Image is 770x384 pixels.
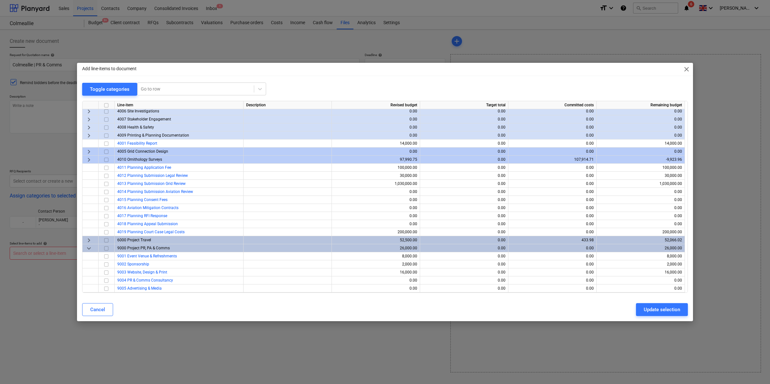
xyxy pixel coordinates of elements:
div: 100,000.00 [599,164,682,172]
div: 0.00 [423,180,505,188]
span: 9000 Project PR, PA & Comms [117,246,170,250]
div: 0.00 [599,204,682,212]
div: 0.00 [599,220,682,228]
div: 0.00 [599,148,682,156]
div: 0.00 [511,115,594,123]
div: 107,914.71 [511,156,594,164]
div: 0.00 [423,244,505,252]
div: 0.00 [599,131,682,139]
div: 0.00 [511,244,594,252]
div: 0.00 [423,131,505,139]
div: 1,030,000.00 [334,180,417,188]
div: 0.00 [423,228,505,236]
button: Update selection [636,303,688,316]
button: Toggle categories [82,83,137,96]
span: 4005 Grid Connection Design [117,149,168,154]
div: 0.00 [334,107,417,115]
div: 0.00 [511,107,594,115]
div: Revised budget [332,101,420,109]
div: 0.00 [599,212,682,220]
div: 0.00 [511,164,594,172]
div: 8,000.00 [334,252,417,260]
a: 9002 Sponsorship [117,262,149,266]
a: 9005 Advertising & Media [117,286,162,291]
div: 0.00 [423,188,505,196]
div: 0.00 [511,148,594,156]
span: 9003 Website, Design & Print [117,270,167,274]
div: 0.00 [423,156,505,164]
div: 30,000.00 [334,172,417,180]
div: 0.00 [334,204,417,212]
span: 4006 Site Investigations [117,109,159,113]
div: 0.00 [511,139,594,148]
div: 0.00 [511,284,594,293]
div: 0.00 [334,284,417,293]
div: 0.00 [599,196,682,204]
span: keyboard_arrow_right [85,116,93,123]
span: keyboard_arrow_down [85,245,93,252]
span: 6000 Project Travel [117,238,151,242]
div: Update selection [644,305,680,314]
span: 4010 Ornithology Surveys [117,157,162,162]
span: 4009 Printing & Planning Documentation [117,133,189,138]
div: 0.00 [423,164,505,172]
div: 0.00 [423,172,505,180]
div: 0.00 [511,260,594,268]
div: 0.00 [334,148,417,156]
span: keyboard_arrow_right [85,124,93,131]
div: 0.00 [423,107,505,115]
div: 0.00 [511,196,594,204]
div: 0.00 [511,220,594,228]
div: 2,000.00 [334,260,417,268]
div: 26,000.00 [599,244,682,252]
div: 0.00 [423,115,505,123]
div: 0.00 [334,196,417,204]
div: 0.00 [423,284,505,293]
div: 100,000.00 [334,164,417,172]
div: Remaining budget [597,101,685,109]
a: 4019 Planning Court Case Legal Costs [117,230,185,234]
div: Line-item [115,101,244,109]
div: 0.00 [423,268,505,276]
div: 0.00 [423,212,505,220]
div: 0.00 [511,204,594,212]
div: 0.00 [423,148,505,156]
div: 0.00 [334,212,417,220]
div: 0.00 [599,115,682,123]
div: 0.00 [599,284,682,293]
div: Description [244,101,332,109]
a: 4017 Planning RFI Response [117,214,167,218]
a: 9001 Event Venue & Refreshments [117,254,177,258]
div: 97,990.75 [334,156,417,164]
div: 0.00 [423,139,505,148]
div: 0.00 [511,172,594,180]
div: 0.00 [334,131,417,139]
a: 4001 Feasibility Report [117,141,157,146]
a: 4013 Planning Submission Grid Review [117,181,186,186]
div: 1,030,000.00 [599,180,682,188]
div: 0.00 [334,123,417,131]
div: 0.00 [334,220,417,228]
div: Cancel [90,305,105,314]
div: 2,000.00 [599,260,682,268]
div: 0.00 [423,236,505,244]
div: 0.00 [423,276,505,284]
a: 4016 Aviation Mitigation Contracts [117,206,178,210]
div: 0.00 [511,252,594,260]
div: 8,000.00 [599,252,682,260]
a: 4018 Planning Appeal Submission [117,222,178,226]
div: 0.00 [511,228,594,236]
span: keyboard_arrow_right [85,156,93,164]
div: 0.00 [599,276,682,284]
div: 0.00 [334,188,417,196]
div: 433.98 [511,236,594,244]
iframe: Chat Widget [738,353,770,384]
span: 4007 Stakeholder Engagement [117,117,171,121]
span: keyboard_arrow_right [85,148,93,156]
